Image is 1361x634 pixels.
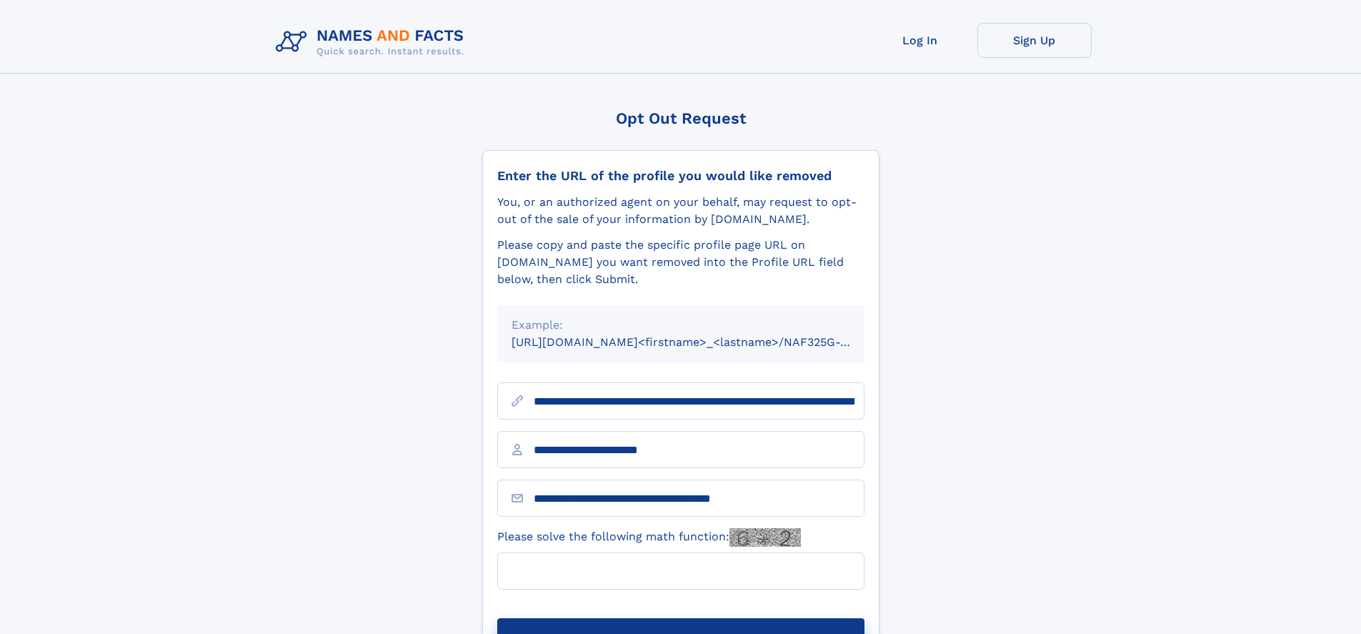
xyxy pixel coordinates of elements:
div: Enter the URL of the profile you would like removed [497,168,864,184]
label: Please solve the following math function: [497,528,801,547]
div: Example: [512,317,850,334]
div: Please copy and paste the specific profile page URL on [DOMAIN_NAME] you want removed into the Pr... [497,237,864,288]
small: [URL][DOMAIN_NAME]<firstname>_<lastname>/NAF325G-xxxxxxxx [512,335,892,349]
img: Logo Names and Facts [270,23,476,61]
div: You, or an authorized agent on your behalf, may request to opt-out of the sale of your informatio... [497,194,864,228]
a: Log In [863,23,977,58]
div: Opt Out Request [482,109,879,127]
a: Sign Up [977,23,1092,58]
